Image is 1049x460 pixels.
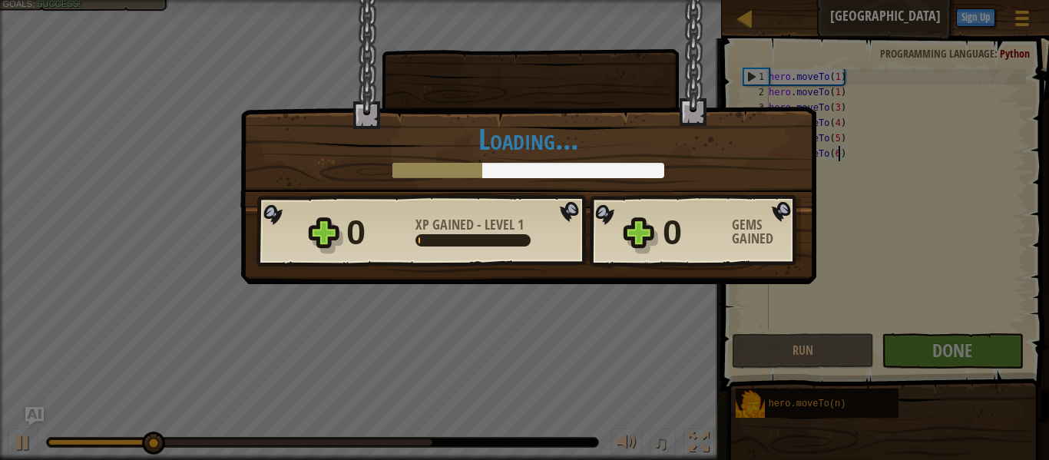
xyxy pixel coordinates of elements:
[663,208,723,257] div: 0
[481,215,518,234] span: Level
[415,215,477,234] span: XP Gained
[256,123,800,155] h1: Loading...
[732,218,801,246] div: Gems Gained
[346,208,406,257] div: 0
[518,215,524,234] span: 1
[415,218,524,232] div: -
